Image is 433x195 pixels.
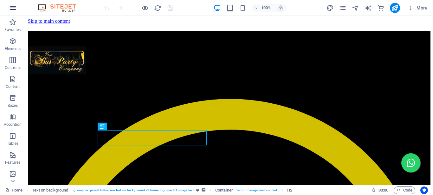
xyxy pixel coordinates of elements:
button: 100% [252,4,274,12]
p: Boxes [8,103,18,108]
i: Design (Ctrl+Alt+Y) [326,4,334,12]
span: Click to select. Double-click to edit [287,186,292,194]
span: Code [397,186,412,194]
p: Elements [5,46,21,51]
p: Accordion [4,122,22,127]
span: Click to select. Double-click to edit [215,186,233,194]
button: publish [390,3,400,13]
p: Favorites [4,27,21,32]
p: Tables [7,141,18,146]
button: reload [154,4,161,12]
a: Skip to main content [3,3,45,8]
h6: Session time [372,186,389,194]
i: Reload page [154,4,161,12]
nav: breadcrumb [32,186,292,194]
button: Code [394,186,415,194]
i: This element is a customizable preset [196,188,199,192]
button: More [405,3,430,13]
button: text_generator [365,4,372,12]
button: pages [339,4,347,12]
button: commerce [377,4,385,12]
span: 00 00 [378,186,388,194]
button: Click here to leave preview mode and continue editing [141,4,149,12]
i: Pages (Ctrl+Alt+S) [339,4,346,12]
i: On resize automatically adjust zoom level to fit chosen device. [278,5,283,11]
h6: 100% [261,4,271,12]
span: More [408,5,428,11]
span: . text-on-background-content [236,186,277,194]
span: Click to select. Double-click to edit [32,186,68,194]
span: . bg-wrapper .preset-fullscreen-text-on-background-v2-home-logo-nav-h1-image-text [71,186,193,194]
a: Click to cancel selection. Double-click to open Pages [5,186,23,194]
i: Navigator [352,4,359,12]
button: Usercentrics [420,186,428,194]
img: Editor Logo [36,4,84,12]
p: Columns [5,65,21,70]
p: Content [6,84,20,89]
p: Features [5,160,20,165]
button: design [326,4,334,12]
i: Commerce [377,4,385,12]
i: Publish [391,4,398,12]
i: AI Writer [365,4,372,12]
i: This element contains a background [202,188,205,192]
button: navigator [352,4,359,12]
